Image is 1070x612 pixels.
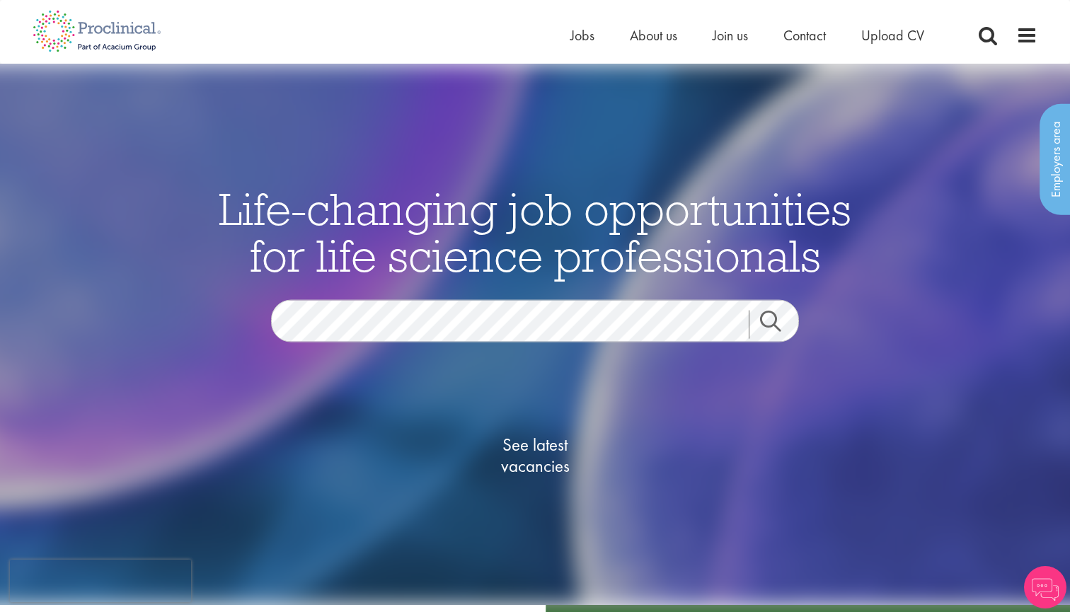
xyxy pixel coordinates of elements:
a: Job search submit button [749,310,810,338]
a: About us [630,26,677,45]
span: See latest vacancies [464,434,606,476]
a: Contact [783,26,826,45]
a: Jobs [570,26,594,45]
iframe: reCAPTCHA [10,560,191,602]
span: Life-changing job opportunities for life science professionals [219,180,851,283]
a: Upload CV [861,26,924,45]
a: Join us [713,26,748,45]
img: Chatbot [1024,566,1066,608]
a: See latestvacancies [464,377,606,533]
